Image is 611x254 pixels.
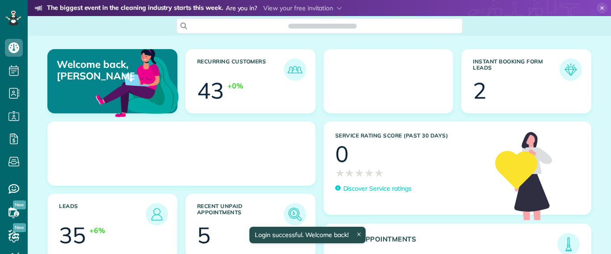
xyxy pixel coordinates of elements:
img: icon_form_leads-04211a6a04a5b2264e4ee56bc0799ec3eb69b7e499cbb523a139df1d13a81ae0.png [562,61,580,79]
span: Search ZenMaid… [297,21,348,30]
h3: Instant Booking Form Leads [473,58,560,81]
div: +6% [89,225,105,236]
div: 35 [59,224,86,246]
img: dashboard_welcome-42a62b7d889689a78055ac9021e634bf52bae3f8056760290aed330b23ab8690.png [94,39,181,125]
div: Login successful. Welcome back! [249,227,366,243]
span: ★ [364,165,374,181]
div: 5 [197,224,211,246]
div: 2 [473,79,486,102]
p: Discover Service ratings [343,184,412,193]
span: ★ [354,165,364,181]
img: icon_recurring_customers-cf858462ba22bcd05b5a5880d41d6543d210077de5bb9ebc9590e49fd87d84ed.png [286,61,304,79]
img: icon_leads-1bed01f49abd5b7fead27621c3d59655bb73ed531f8eeb49469d10e621d6b896.png [148,205,166,223]
h3: Recent unpaid appointments [197,203,284,225]
li: The world’s leading virtual event for cleaning business owners. [35,15,393,27]
div: 43 [197,79,224,102]
span: ★ [374,165,384,181]
img: icon_todays_appointments-901f7ab196bb0bea1936b74009e4eb5ffbc2d2711fa7634e0d609ed5ef32b18b.png [560,235,577,253]
p: Welcome back, [PERSON_NAME]! [57,58,135,82]
div: 0 [335,143,349,165]
strong: The biggest event in the cleaning industry starts this week. [47,4,223,13]
a: Discover Service ratings [335,184,412,193]
span: ★ [345,165,354,181]
span: ★ [335,165,345,181]
img: icon_unpaid_appointments-47b8ce3997adf2238b356f14209ab4cced10bd1f174958f3ca8f1d0dd7fffeee.png [286,205,304,223]
div: +0% [228,81,243,91]
h3: Recurring Customers [197,58,284,81]
span: Are you in? [226,4,257,13]
h3: Leads [59,203,146,225]
h3: Service Rating score (past 30 days) [335,133,487,139]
